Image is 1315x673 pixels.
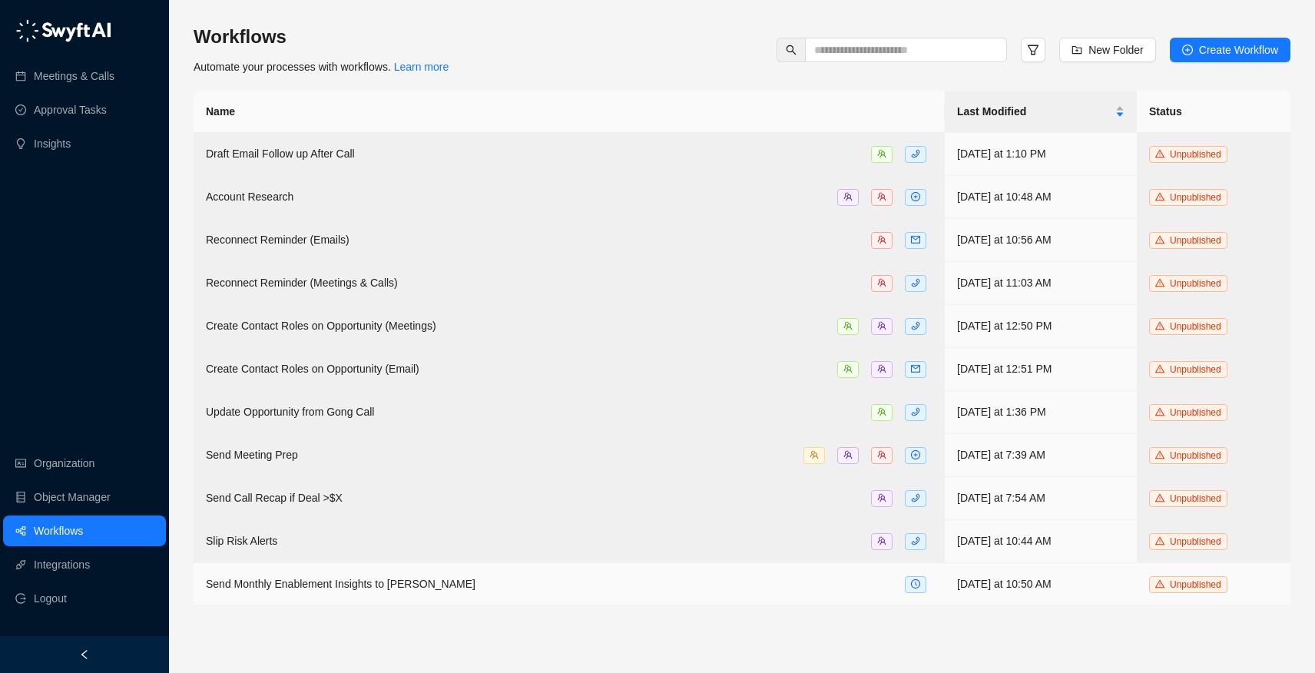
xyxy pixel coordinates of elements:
td: [DATE] at 7:54 AM [945,477,1137,520]
span: mail [911,364,920,373]
span: warning [1155,450,1164,459]
span: team [877,149,886,158]
a: Learn more [394,61,449,73]
span: team [843,192,853,201]
span: team [877,450,886,459]
span: Slip Risk Alerts [206,535,277,547]
a: Meetings & Calls [34,61,114,91]
span: Draft Email Follow up After Call [206,148,355,160]
span: team [877,235,886,244]
span: Unpublished [1170,407,1221,418]
span: Unpublished [1170,493,1221,504]
span: team [877,493,886,502]
span: team [810,450,819,459]
td: [DATE] at 10:50 AM [945,563,1137,606]
a: Object Manager [34,482,111,512]
th: Name [194,91,945,133]
span: team [843,450,853,459]
td: [DATE] at 10:56 AM [945,219,1137,262]
a: Organization [34,448,94,479]
span: mail [911,235,920,244]
a: Insights [34,128,71,159]
span: Send Meeting Prep [206,449,298,461]
span: team [877,364,886,373]
span: team [877,192,886,201]
td: [DATE] at 10:48 AM [945,176,1137,219]
span: plus-circle [911,450,920,459]
span: Unpublished [1170,536,1221,547]
span: Create Workflow [1199,41,1278,58]
span: Reconnect Reminder (Meetings & Calls) [206,277,398,289]
td: [DATE] at 12:51 PM [945,348,1137,391]
span: team [843,364,853,373]
span: phone [911,321,920,330]
span: team [877,536,886,545]
span: Create Contact Roles on Opportunity (Email) [206,363,419,375]
span: Update Opportunity from Gong Call [206,406,374,418]
span: phone [911,493,920,502]
a: Workflows [34,516,83,546]
a: Approval Tasks [34,94,107,125]
span: Unpublished [1170,364,1221,375]
span: warning [1155,407,1164,416]
span: Create Contact Roles on Opportunity (Meetings) [206,320,436,332]
span: Unpublished [1170,235,1221,246]
td: [DATE] at 1:10 PM [945,133,1137,176]
span: Reconnect Reminder (Emails) [206,234,349,246]
span: plus-circle [911,192,920,201]
span: warning [1155,278,1164,287]
span: warning [1155,192,1164,201]
td: [DATE] at 10:44 AM [945,520,1137,563]
span: warning [1155,579,1164,588]
span: Unpublished [1170,278,1221,289]
span: folder-add [1072,45,1082,55]
span: warning [1155,321,1164,330]
iframe: Open customer support [1266,622,1307,664]
td: [DATE] at 11:03 AM [945,262,1137,305]
th: Status [1137,91,1290,133]
span: Automate your processes with workflows. [194,61,449,73]
span: warning [1155,149,1164,158]
span: phone [911,536,920,545]
h3: Workflows [194,25,449,49]
span: Unpublished [1170,450,1221,461]
span: phone [911,149,920,158]
span: Send Monthly Enablement Insights to [PERSON_NAME] [206,578,475,590]
td: [DATE] at 1:36 PM [945,391,1137,434]
span: phone [911,278,920,287]
span: Unpublished [1170,149,1221,160]
span: warning [1155,493,1164,502]
td: [DATE] at 7:39 AM [945,434,1137,477]
span: warning [1155,364,1164,373]
span: team [843,321,853,330]
span: warning [1155,235,1164,244]
span: team [877,278,886,287]
span: left [79,649,90,660]
span: Last Modified [957,103,1112,120]
span: clock-circle [911,579,920,588]
span: Unpublished [1170,321,1221,332]
span: Logout [34,583,67,614]
span: warning [1155,536,1164,545]
span: logout [15,593,26,604]
button: Create Workflow [1170,38,1290,62]
span: search [786,45,797,55]
a: Integrations [34,549,90,580]
span: team [877,321,886,330]
span: Unpublished [1170,192,1221,203]
span: Send Call Recap if Deal >$X [206,492,343,504]
span: filter [1027,44,1039,56]
img: logo-05li4sbe.png [15,19,111,42]
span: New Folder [1088,41,1144,58]
span: Account Research [206,191,293,203]
span: phone [911,407,920,416]
td: [DATE] at 12:50 PM [945,305,1137,348]
button: New Folder [1059,38,1156,62]
span: plus-circle [1182,45,1193,55]
span: team [877,407,886,416]
span: Unpublished [1170,579,1221,590]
